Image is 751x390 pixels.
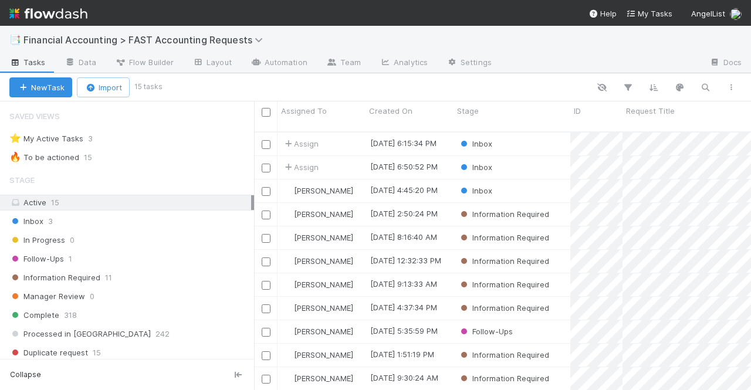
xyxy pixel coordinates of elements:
div: [PERSON_NAME] [282,349,353,361]
span: My Tasks [626,9,672,18]
span: 🔥 [9,152,21,162]
div: Information Required [458,208,549,220]
span: Manager Review [9,289,85,304]
div: [PERSON_NAME] [282,325,353,337]
span: [PERSON_NAME] [294,350,353,360]
span: Information Required [458,303,549,313]
span: [PERSON_NAME] [294,303,353,313]
span: ID [574,105,581,117]
span: Follow-Ups [458,327,513,336]
div: [DATE] 4:37:34 PM [370,301,437,313]
div: To be actioned [9,150,79,165]
span: Saved Views [9,104,60,128]
span: Information Required [458,209,549,219]
span: Collapse [10,369,41,380]
img: avatar_c0d2ec3f-77e2-40ea-8107-ee7bdb5edede.png [730,8,742,20]
img: avatar_e5ec2f5b-afc7-4357-8cf1-2139873d70b1.png [283,374,292,383]
img: avatar_8d06466b-a936-4205-8f52-b0cc03e2a179.png [283,209,292,219]
div: Inbox [458,161,492,173]
img: avatar_8d06466b-a936-4205-8f52-b0cc03e2a179.png [283,233,292,242]
span: Information Required [9,270,100,285]
span: Stage [457,105,479,117]
span: Inbox [9,214,43,229]
div: Information Required [458,372,549,384]
div: Information Required [458,302,549,314]
input: Toggle Row Selected [262,375,270,384]
span: AngelList [691,9,725,18]
span: ⭐ [9,133,21,143]
a: Flow Builder [106,54,183,73]
span: Flow Builder [115,56,174,68]
div: [PERSON_NAME] [282,302,353,314]
span: 15 [93,345,101,360]
span: Processed in [GEOGRAPHIC_DATA] [9,327,151,341]
input: Toggle Row Selected [262,140,270,149]
span: 3 [48,214,53,229]
span: Complete [9,308,59,323]
span: [PERSON_NAME] [294,327,353,336]
div: Information Required [458,232,549,243]
div: Information Required [458,279,549,290]
input: Toggle Row Selected [262,351,270,360]
span: Created On [369,105,412,117]
input: Toggle Row Selected [262,187,270,196]
small: 15 tasks [134,82,163,92]
img: logo-inverted-e16ddd16eac7371096b0.svg [9,4,87,23]
span: Tasks [9,56,46,68]
input: Toggle Row Selected [262,234,270,243]
div: Information Required [458,255,549,267]
a: Team [317,54,370,73]
img: avatar_fee1282a-8af6-4c79-b7c7-bf2cfad99775.png [283,350,292,360]
a: Analytics [370,54,437,73]
img: avatar_c0d2ec3f-77e2-40ea-8107-ee7bdb5edede.png [283,186,292,195]
div: [DATE] 9:13:33 AM [370,278,437,290]
span: [PERSON_NAME] [294,374,353,383]
span: In Progress [9,233,65,247]
div: [PERSON_NAME] [282,208,353,220]
span: [PERSON_NAME] [294,186,353,195]
span: Information Required [458,233,549,242]
div: [DATE] 9:30:24 AM [370,372,438,384]
span: Follow-Ups [9,252,64,266]
img: avatar_e5ec2f5b-afc7-4357-8cf1-2139873d70b1.png [283,303,292,313]
span: [PERSON_NAME] [294,256,353,266]
div: Help [588,8,617,19]
span: Assign [282,161,319,173]
div: My Active Tasks [9,131,83,146]
a: Docs [700,54,751,73]
span: Request Title [626,105,675,117]
input: Toggle Row Selected [262,211,270,219]
button: NewTask [9,77,72,97]
span: 242 [155,327,170,341]
span: 0 [70,233,75,247]
span: Inbox [458,186,492,195]
span: [PERSON_NAME] [294,280,353,289]
img: avatar_030f5503-c087-43c2-95d1-dd8963b2926c.png [283,256,292,266]
div: [PERSON_NAME] [282,255,353,267]
span: 11 [105,270,112,285]
span: 📑 [9,35,21,45]
span: Inbox [458,139,492,148]
div: Information Required [458,349,549,361]
div: [PERSON_NAME] [282,232,353,243]
input: Toggle All Rows Selected [262,108,270,117]
span: [PERSON_NAME] [294,209,353,219]
div: [PERSON_NAME] [282,372,353,384]
input: Toggle Row Selected [262,304,270,313]
span: 15 [84,150,104,165]
div: [PERSON_NAME] [282,279,353,290]
div: [DATE] 6:50:52 PM [370,161,438,172]
div: [DATE] 1:51:19 PM [370,348,434,360]
div: [DATE] 6:15:34 PM [370,137,437,149]
span: Information Required [458,374,549,383]
input: Toggle Row Selected [262,328,270,337]
span: Assign [282,138,319,150]
img: avatar_c0d2ec3f-77e2-40ea-8107-ee7bdb5edede.png [283,280,292,289]
span: Information Required [458,256,549,266]
span: 1 [69,252,72,266]
span: Information Required [458,350,549,360]
input: Toggle Row Selected [262,257,270,266]
div: Inbox [458,185,492,196]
